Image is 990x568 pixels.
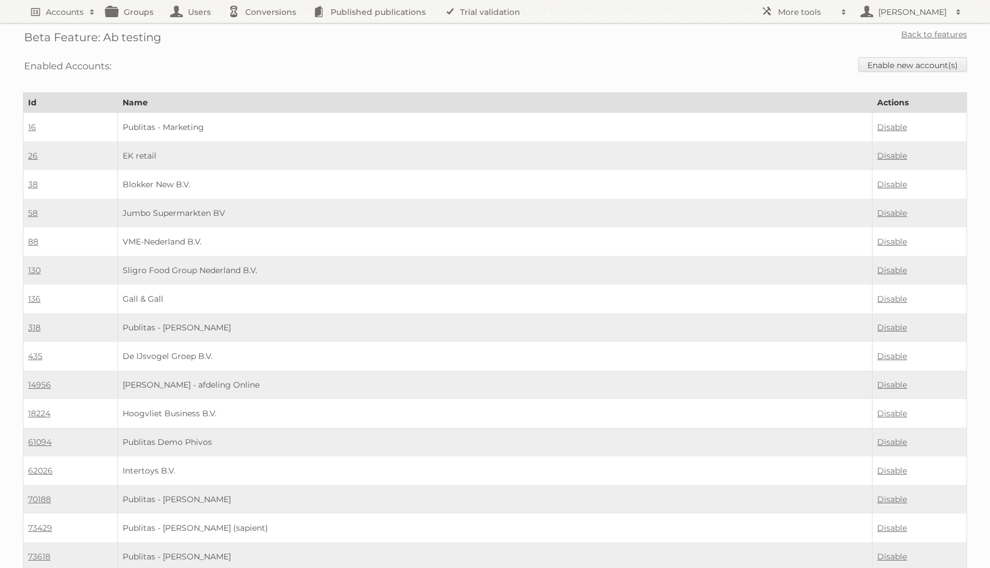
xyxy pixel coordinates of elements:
h2: Accounts [46,6,84,18]
a: Disable [877,208,907,218]
td: Jumbo Supermarkten BV [117,199,873,227]
td: Publitas Demo Phivos [117,428,873,456]
a: 130 [28,265,41,275]
td: Hoogvliet Business B.V. [117,399,873,428]
th: Id [23,93,118,113]
a: 318 [28,322,41,333]
td: Sligro Food Group Nederland B.V. [117,256,873,285]
a: 73618 [28,551,50,562]
a: 73429 [28,523,52,533]
td: VME-Nederland B.V. [117,227,873,256]
h2: More tools [778,6,835,18]
td: EK retail [117,141,873,170]
a: 38 [28,179,38,190]
a: Disable [877,236,907,247]
td: Blokker New B.V. [117,170,873,199]
h2: Beta Feature: Ab testing [24,29,161,46]
a: Disable [877,551,907,562]
th: Name [117,93,873,113]
a: 88 [28,236,38,247]
td: [PERSON_NAME] - afdeling Online [117,370,873,399]
h3: Enabled Accounts: [24,57,111,74]
a: 26 [28,151,38,161]
td: Gall & Gall [117,285,873,313]
a: Disable [877,351,907,361]
a: Disable [877,122,907,132]
a: Disable [877,380,907,390]
a: 58 [28,208,38,218]
a: Disable [877,466,907,476]
td: De IJsvogel Groep B.V. [117,342,873,370]
a: 61094 [28,437,52,447]
a: Disable [877,322,907,333]
a: 435 [28,351,42,361]
a: Disable [877,523,907,533]
a: 18224 [28,408,50,419]
th: Actions [873,93,967,113]
a: Disable [877,494,907,504]
a: Enable new account(s) [858,57,967,72]
a: Disable [877,294,907,304]
td: Publitas - [PERSON_NAME] (sapient) [117,514,873,542]
a: 136 [28,294,41,304]
h2: [PERSON_NAME] [875,6,950,18]
a: Disable [877,151,907,161]
td: Intertoys B.V. [117,456,873,485]
a: Disable [877,179,907,190]
td: Publitas - [PERSON_NAME] [117,313,873,342]
a: Disable [877,265,907,275]
td: Publitas - [PERSON_NAME] [117,485,873,514]
a: 62026 [28,466,53,476]
a: Back to features [901,29,967,40]
a: Disable [877,437,907,447]
a: 70188 [28,494,51,504]
a: 14956 [28,380,51,390]
a: Disable [877,408,907,419]
td: Publitas - Marketing [117,113,873,142]
a: 16 [28,122,36,132]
